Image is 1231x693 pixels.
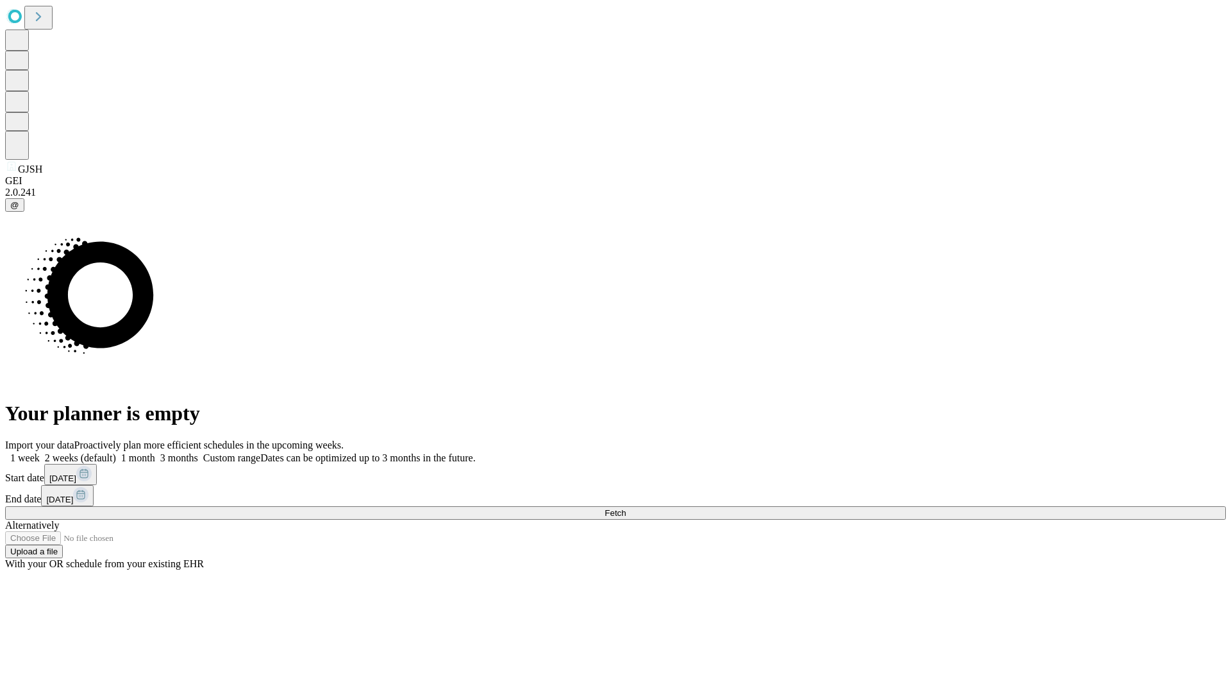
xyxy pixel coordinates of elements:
span: Fetch [605,508,626,518]
span: [DATE] [46,495,73,504]
span: Custom range [203,452,260,463]
div: Start date [5,464,1226,485]
button: Fetch [5,506,1226,520]
span: Alternatively [5,520,59,531]
div: End date [5,485,1226,506]
div: GEI [5,175,1226,187]
span: With your OR schedule from your existing EHR [5,558,204,569]
button: [DATE] [44,464,97,485]
button: @ [5,198,24,212]
span: GJSH [18,164,42,175]
span: @ [10,200,19,210]
h1: Your planner is empty [5,402,1226,425]
div: 2.0.241 [5,187,1226,198]
span: Dates can be optimized up to 3 months in the future. [260,452,475,463]
span: 1 month [121,452,155,463]
span: 1 week [10,452,40,463]
span: 3 months [160,452,198,463]
button: Upload a file [5,545,63,558]
button: [DATE] [41,485,94,506]
span: Import your data [5,440,74,450]
span: Proactively plan more efficient schedules in the upcoming weeks. [74,440,344,450]
span: [DATE] [49,474,76,483]
span: 2 weeks (default) [45,452,116,463]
